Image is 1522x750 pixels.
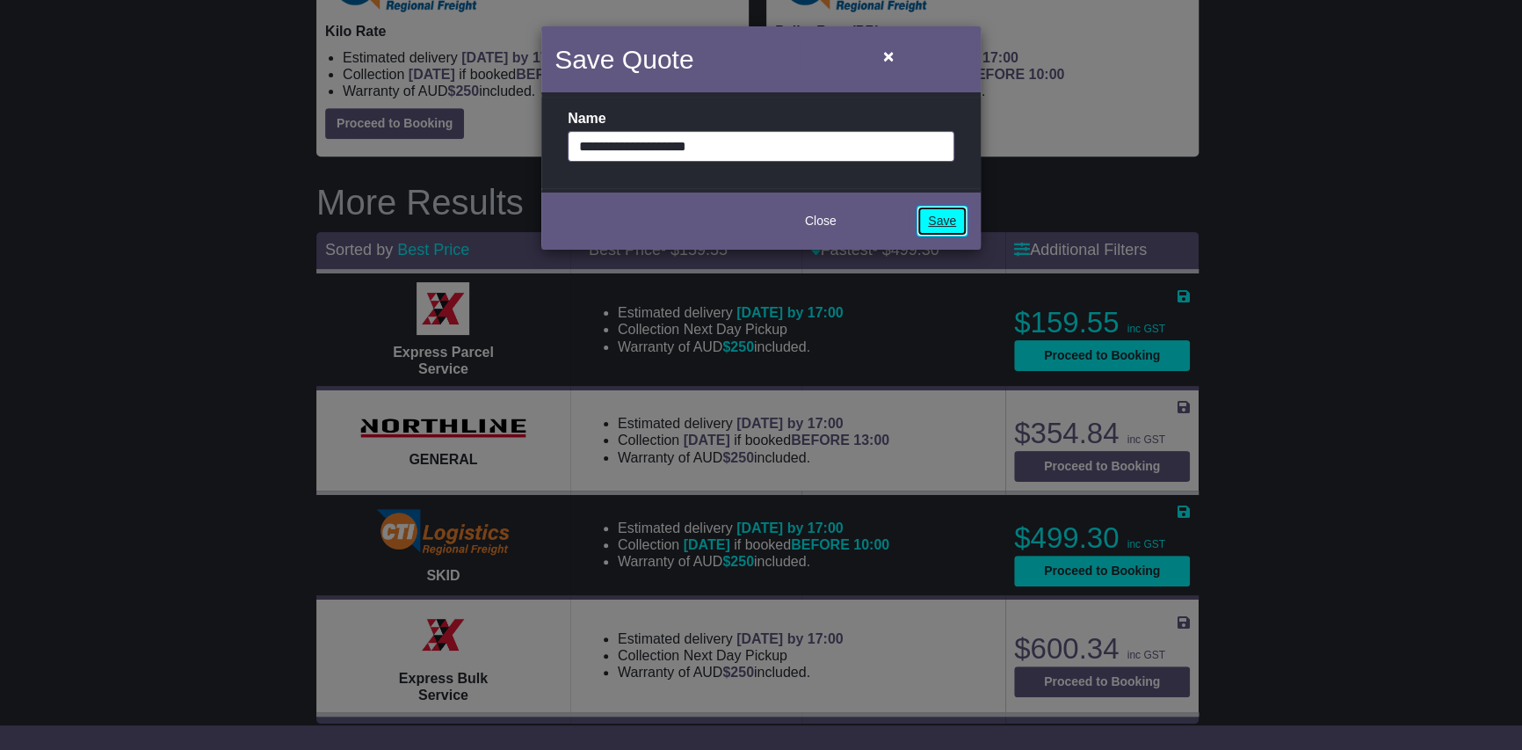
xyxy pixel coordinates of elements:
[554,40,693,79] h4: Save Quote
[733,206,909,237] button: Close
[801,38,976,74] button: Close
[883,46,894,66] span: ×
[917,206,968,237] a: Save
[568,110,606,127] label: Name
